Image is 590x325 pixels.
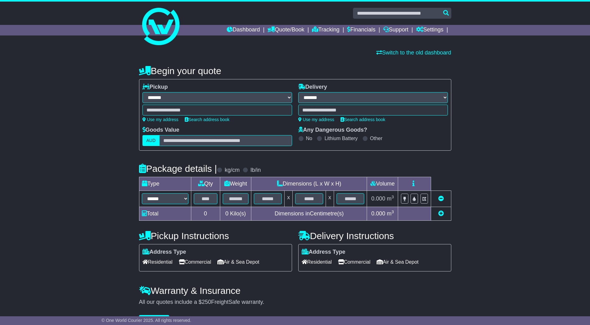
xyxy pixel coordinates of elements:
[227,25,260,35] a: Dashboard
[438,195,444,202] a: Remove this item
[142,117,179,122] a: Use my address
[139,299,451,306] div: All our quotes include a $ FreightSafe warranty.
[298,117,334,122] a: Use my address
[225,210,228,217] span: 0
[142,135,160,146] label: AUD
[326,191,334,207] td: x
[139,207,191,221] td: Total
[302,249,346,256] label: Address Type
[220,177,251,191] td: Weight
[139,177,191,191] td: Type
[371,195,385,202] span: 0.000
[306,135,312,141] label: No
[324,135,358,141] label: Lithium Battery
[302,257,332,267] span: Residential
[347,25,375,35] a: Financials
[220,207,251,221] td: Kilo(s)
[392,210,394,214] sup: 3
[383,25,408,35] a: Support
[142,84,168,91] label: Pickup
[341,117,385,122] a: Search address book
[225,167,239,174] label: kg/cm
[312,25,339,35] a: Tracking
[142,249,186,256] label: Address Type
[179,257,211,267] span: Commercial
[139,285,451,296] h4: Warranty & Insurance
[251,177,367,191] td: Dimensions (L x W x H)
[101,318,191,323] span: © One World Courier 2025. All rights reserved.
[139,231,292,241] h4: Pickup Instructions
[377,257,419,267] span: Air & Sea Depot
[217,257,259,267] span: Air & Sea Depot
[416,25,444,35] a: Settings
[376,49,451,56] a: Switch to the old dashboard
[371,210,385,217] span: 0.000
[185,117,230,122] a: Search address book
[191,177,220,191] td: Qty
[298,231,451,241] h4: Delivery Instructions
[298,84,327,91] label: Delivery
[191,207,220,221] td: 0
[338,257,370,267] span: Commercial
[202,299,211,305] span: 250
[285,191,293,207] td: x
[139,66,451,76] h4: Begin your quote
[251,207,367,221] td: Dimensions in Centimetre(s)
[387,210,394,217] span: m
[142,127,179,134] label: Goods Value
[392,195,394,199] sup: 3
[250,167,261,174] label: lb/in
[387,195,394,202] span: m
[267,25,304,35] a: Quote/Book
[367,177,398,191] td: Volume
[298,127,367,134] label: Any Dangerous Goods?
[370,135,383,141] label: Other
[142,257,173,267] span: Residential
[438,210,444,217] a: Add new item
[139,163,217,174] h4: Package details |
